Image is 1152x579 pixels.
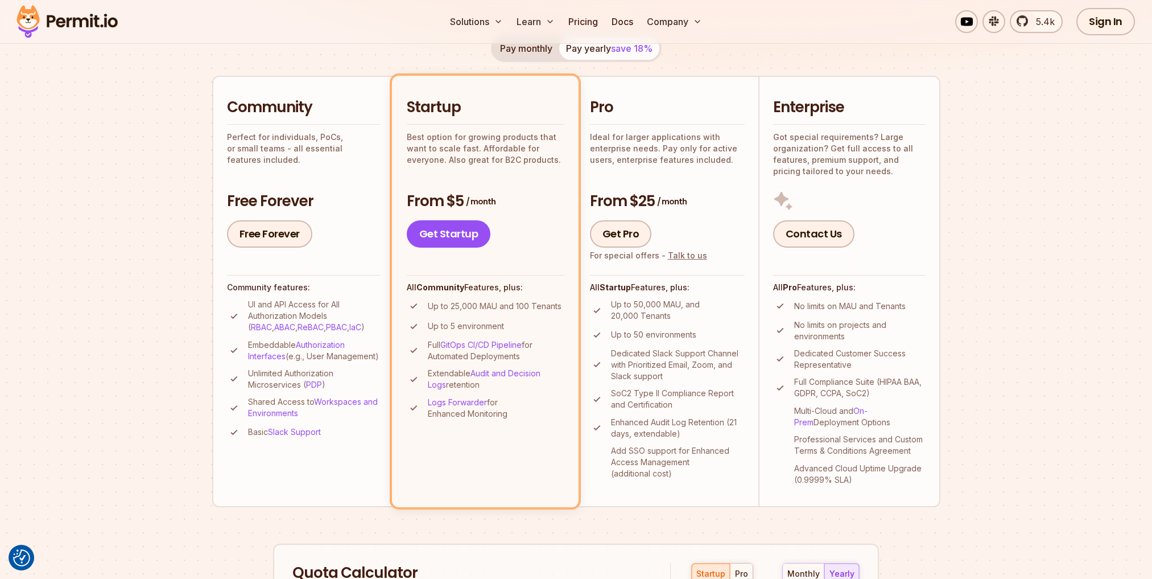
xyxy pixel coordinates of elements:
[590,250,707,261] div: For special offers -
[268,427,321,437] a: Slack Support
[611,348,745,382] p: Dedicated Slack Support Channel with Prioritized Email, Zoom, and Slack support
[407,191,564,212] h3: From $5
[428,368,540,389] a: Audit and Decision Logs
[407,220,491,248] a: Get Startup
[407,97,564,118] h2: Startup
[227,132,381,166] p: Perfect for individuals, PoCs, or small teams - all essential features included.
[1029,15,1055,28] span: 5.4k
[298,322,324,332] a: ReBAC
[642,10,707,33] button: Company
[306,380,322,389] a: PDP
[611,329,696,340] p: Up to 50 environments
[248,426,321,438] p: Basic
[248,368,381,391] p: Unlimited Authorization Microservices ( )
[1076,8,1135,35] a: Sign In
[794,434,926,457] p: Professional Services and Custom Terms & Conditions Agreement
[428,397,564,420] p: for Enhanced Monitoring
[251,322,272,332] a: RBAC
[794,319,926,342] p: No limits on projects and environments
[466,196,496,207] span: / month
[590,132,745,166] p: Ideal for larger applications with enterprise needs. Pay only for active users, enterprise featur...
[248,299,381,333] p: UI and API Access for All Authorization Models ( , , , , )
[668,251,707,260] a: Talk to us
[590,191,745,212] h3: From $25
[794,376,926,399] p: Full Compliance Suite (HIPAA BAA, GDPR, CCPA, SoC2)
[13,549,30,566] img: Revisit consent button
[773,220,854,248] a: Contact Us
[227,97,381,118] h2: Community
[611,299,745,322] p: Up to 50,000 MAU, and 20,000 Tenants
[773,97,926,118] h2: Enterprise
[590,220,652,248] a: Get Pro
[407,282,564,293] h4: All Features, plus:
[445,10,507,33] button: Solutions
[657,196,687,207] span: / month
[11,2,123,41] img: Permit logo
[428,321,504,332] p: Up to 5 environment
[611,445,745,479] p: Add SSO support for Enhanced Access Management (additional cost)
[607,10,638,33] a: Docs
[794,405,926,428] p: Multi-Cloud and Deployment Options
[590,282,745,293] h4: All Features, plus:
[773,282,926,293] h4: All Features, plus:
[493,37,559,60] button: Pay monthly
[248,339,381,362] p: Embeddable (e.g., User Management)
[428,368,564,391] p: Extendable retention
[227,282,381,293] h4: Community features:
[227,220,312,248] a: Free Forever
[407,132,564,166] p: Best option for growing products that want to scale fast. Affordable for everyone. Also great for...
[590,97,745,118] h2: Pro
[794,406,868,427] a: On-Prem
[564,10,602,33] a: Pricing
[274,322,295,332] a: ABAC
[794,463,926,486] p: Advanced Cloud Uptime Upgrade (0.9999% SLA)
[611,417,745,440] p: Enhanced Audit Log Retention (21 days, extendable)
[428,339,564,362] p: Full for Automated Deployments
[428,301,561,312] p: Up to 25,000 MAU and 100 Tenants
[611,388,745,410] p: SoC2 Type II Compliance Report and Certification
[440,340,522,350] a: GitOps CI/CD Pipeline
[794,348,926,371] p: Dedicated Customer Success Representative
[794,301,906,312] p: No limits on MAU and Tenants
[326,322,347,332] a: PBAC
[227,191,381,212] h3: Free Forever
[248,396,381,419] p: Shared Access to
[13,549,30,566] button: Consent Preferences
[773,132,926,177] p: Got special requirements? Large organization? Get full access to all features, premium support, a...
[248,340,345,361] a: Authorization Interfaces
[428,397,487,407] a: Logs Forwarder
[416,282,464,292] strong: Community
[1010,10,1063,33] a: 5.4k
[349,322,361,332] a: IaC
[783,282,797,292] strong: Pro
[600,282,631,292] strong: Startup
[512,10,559,33] button: Learn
